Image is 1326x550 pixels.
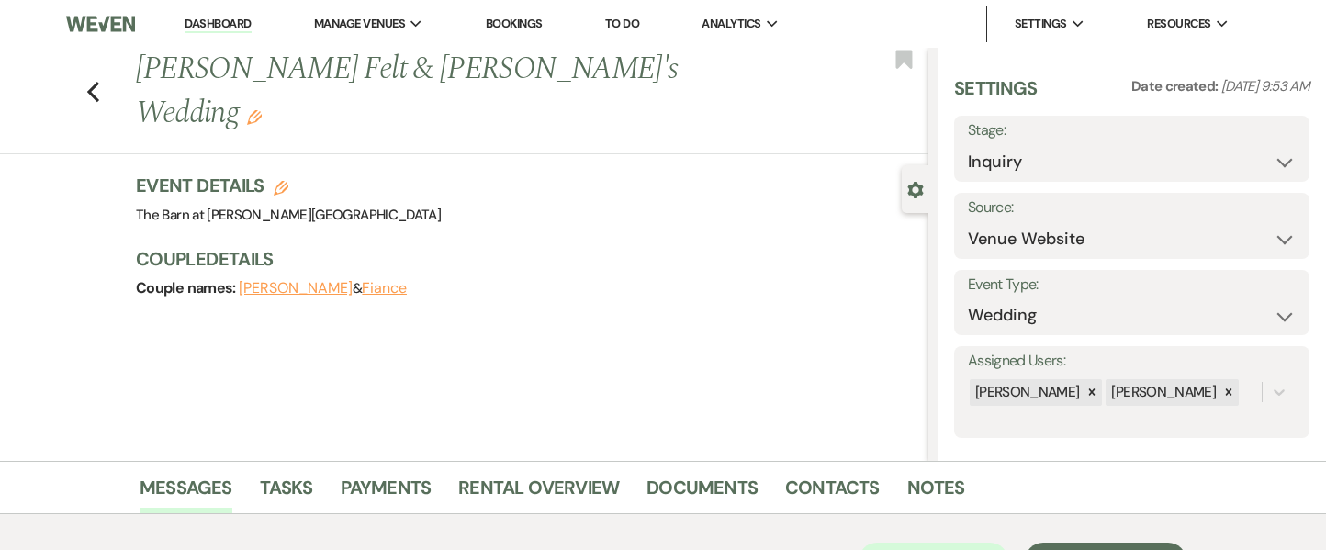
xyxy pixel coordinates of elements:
a: Tasks [260,473,313,513]
span: Couple names: [136,278,239,297]
a: Rental Overview [458,473,619,513]
label: Assigned Users: [968,348,1296,375]
button: Fiance [362,281,407,296]
span: Manage Venues [314,15,405,33]
a: Notes [907,473,965,513]
label: Event Type: [968,272,1296,298]
span: & [239,279,407,297]
span: Analytics [702,15,760,33]
img: Weven Logo [66,5,135,43]
a: Documents [646,473,758,513]
button: Close lead details [907,180,924,197]
h3: Settings [954,75,1038,116]
a: Dashboard [185,16,251,33]
h1: [PERSON_NAME] Felt & [PERSON_NAME]'s Wedding [136,48,762,135]
span: Settings [1015,15,1067,33]
span: [DATE] 9:53 AM [1221,77,1309,95]
div: [PERSON_NAME] [970,379,1083,406]
button: [PERSON_NAME] [239,281,353,296]
span: The Barn at [PERSON_NAME][GEOGRAPHIC_DATA] [136,206,441,224]
a: Bookings [486,16,543,31]
a: To Do [605,16,639,31]
a: Contacts [785,473,880,513]
button: Edit [247,108,262,125]
label: Source: [968,195,1296,221]
h3: Event Details [136,173,441,198]
label: Stage: [968,118,1296,144]
div: [PERSON_NAME] [1106,379,1219,406]
span: Resources [1147,15,1210,33]
a: Payments [341,473,432,513]
a: Messages [140,473,232,513]
h3: Couple Details [136,246,910,272]
span: Date created: [1131,77,1221,95]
